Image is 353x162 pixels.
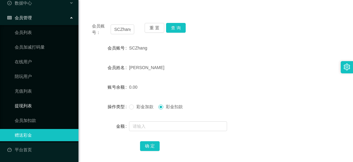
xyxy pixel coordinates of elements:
[92,23,111,36] span: 会员账号：
[108,104,129,109] label: 操作类型
[129,121,227,131] input: 请输入
[111,24,134,34] input: 会员账号
[15,114,74,127] a: 会员加扣款
[116,124,129,129] label: 金额
[15,26,74,39] a: 会员列表
[7,16,12,20] i: 图标: table
[140,141,160,151] button: 确 定
[108,46,129,50] label: 会员账号
[129,85,137,90] span: 0.00
[7,15,32,20] span: 会员管理
[145,23,164,33] button: 重 置
[15,85,74,97] a: 充值列表
[7,1,32,6] span: 数据中心
[15,129,74,141] a: 赠送彩金
[129,46,147,50] span: SCZhang
[15,41,74,53] a: 会员加减打码量
[166,23,186,33] button: 查 询
[344,64,350,70] i: 图标: setting
[129,65,164,70] span: [PERSON_NAME]
[108,65,129,70] label: 会员姓名
[108,85,129,90] label: 账号余额
[15,56,74,68] a: 在线用户
[163,104,185,109] span: 彩金扣款
[7,144,74,156] a: 图标: dashboard平台首页
[15,70,74,83] a: 陪玩用户
[134,104,156,109] span: 彩金加款
[15,100,74,112] a: 提现列表
[7,1,12,5] i: 图标: check-circle-o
